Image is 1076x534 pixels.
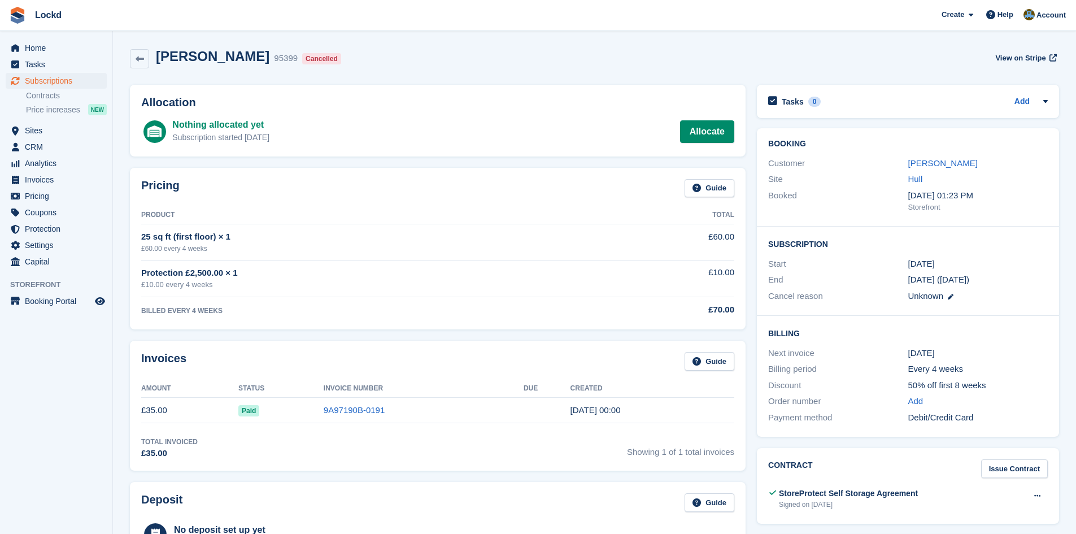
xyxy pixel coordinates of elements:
h2: Subscription [768,238,1048,249]
span: Capital [25,254,93,270]
a: Guide [685,352,734,371]
div: Every 4 weeks [908,363,1048,376]
div: Site [768,173,908,186]
div: BILLED EVERY 4 WEEKS [141,306,608,316]
span: Analytics [25,155,93,171]
div: [DATE] 01:23 PM [908,189,1048,202]
h2: Booking [768,140,1048,149]
div: Signed on [DATE] [779,500,918,510]
div: Debit/Credit Card [908,411,1048,424]
div: 25 sq ft (first floor) × 1 [141,231,608,244]
th: Invoice Number [324,380,524,398]
a: menu [6,172,107,188]
h2: Tasks [782,97,804,107]
div: £70.00 [608,303,734,316]
div: Total Invoiced [141,437,198,447]
th: Status [238,380,324,398]
div: [DATE] [908,347,1048,360]
a: menu [6,73,107,89]
div: Order number [768,395,908,408]
h2: Pricing [141,179,180,198]
span: Home [25,40,93,56]
div: Booked [768,189,908,213]
span: Settings [25,237,93,253]
span: Pricing [25,188,93,204]
span: Invoices [25,172,93,188]
div: Nothing allocated yet [172,118,269,132]
span: CRM [25,139,93,155]
div: 0 [808,97,821,107]
div: Payment method [768,411,908,424]
a: Preview store [93,294,107,308]
div: NEW [88,104,107,115]
h2: Deposit [141,493,182,512]
div: Cancelled [302,53,341,64]
span: Account [1036,10,1066,21]
a: menu [6,123,107,138]
a: 9A97190B-0191 [324,405,385,415]
a: Add [1014,95,1030,108]
a: Guide [685,179,734,198]
h2: Allocation [141,96,734,109]
div: End [768,273,908,286]
div: 95399 [274,52,298,65]
th: Due [524,380,570,398]
th: Total [608,206,734,224]
div: £35.00 [141,447,198,460]
span: Price increases [26,105,80,115]
time: 2025-07-17 23:00:00 UTC [908,258,935,271]
a: Lockd [31,6,66,24]
span: [DATE] ([DATE]) [908,275,970,284]
div: Storefront [908,202,1048,213]
div: Billing period [768,363,908,376]
a: menu [6,155,107,171]
span: Unknown [908,291,944,301]
a: menu [6,221,107,237]
a: View on Stripe [991,49,1059,67]
a: [PERSON_NAME] [908,158,978,168]
div: Subscription started [DATE] [172,132,269,144]
h2: [PERSON_NAME] [156,49,269,64]
div: 50% off first 8 weeks [908,379,1048,392]
span: Storefront [10,279,112,290]
a: menu [6,237,107,253]
div: Next invoice [768,347,908,360]
div: Discount [768,379,908,392]
span: Create [942,9,964,20]
a: Price increases NEW [26,103,107,116]
div: £10.00 every 4 weeks [141,279,608,290]
a: Issue Contract [981,459,1048,478]
span: View on Stripe [995,53,1045,64]
img: Paul Budding [1023,9,1035,20]
div: Protection £2,500.00 × 1 [141,267,608,280]
td: £35.00 [141,398,238,423]
th: Amount [141,380,238,398]
a: menu [6,293,107,309]
span: Tasks [25,57,93,72]
div: Start [768,258,908,271]
a: Hull [908,174,923,184]
a: menu [6,254,107,270]
div: Cancel reason [768,290,908,303]
div: Customer [768,157,908,170]
span: Paid [238,405,259,416]
span: Showing 1 of 1 total invoices [627,437,734,460]
span: Help [997,9,1013,20]
a: menu [6,139,107,155]
div: £60.00 every 4 weeks [141,244,608,254]
a: Guide [685,493,734,512]
span: Sites [25,123,93,138]
h2: Invoices [141,352,186,371]
a: menu [6,205,107,220]
td: £60.00 [608,224,734,260]
h2: Contract [768,459,813,478]
span: Protection [25,221,93,237]
a: menu [6,188,107,204]
th: Product [141,206,608,224]
td: £10.00 [608,260,734,297]
h2: Billing [768,327,1048,338]
div: StoreProtect Self Storage Agreement [779,488,918,500]
span: Coupons [25,205,93,220]
img: stora-icon-8386f47178a22dfd0bd8f6a31ec36ba5ce8667c1dd55bd0f319d3a0aa187defe.svg [9,7,26,24]
span: Subscriptions [25,73,93,89]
